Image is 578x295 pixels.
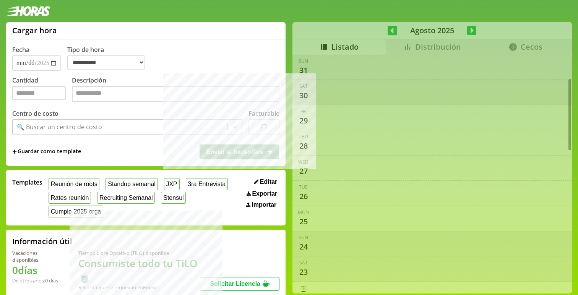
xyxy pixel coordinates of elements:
[78,284,200,291] div: Recordá que se renuevan en
[78,256,200,284] h1: Consumiste todo tu TiLO 🍵
[78,250,200,256] div: Tiempo Libre Optativo (TiLO) disponible
[67,45,151,71] label: Tipo de hora
[49,192,91,204] button: Rates reunión
[106,178,157,190] button: Standup semanal
[12,109,58,118] label: Centro de costo
[12,277,60,284] div: De otros años: 0 días
[12,147,17,156] span: +
[252,178,279,186] button: Editar
[210,280,260,287] span: Solicitar Licencia
[12,263,60,277] h1: 0 días
[12,45,29,54] label: Fecha
[97,192,155,204] button: Recruiting Semanal
[72,86,279,102] textarea: Descripción
[12,147,81,156] span: +Guardar como template
[6,6,50,16] img: logotipo
[260,178,277,185] span: Editar
[12,178,42,186] span: Templates
[252,190,277,197] span: Exportar
[164,178,180,190] button: JXP
[12,25,57,36] h1: Cargar hora
[12,86,66,100] input: Cantidad
[49,178,99,190] button: Reunión de roots
[143,284,157,291] b: Enero
[67,55,145,70] select: Tipo de hora
[12,250,60,263] div: Vacaciones disponibles
[72,76,279,104] label: Descripción
[12,76,72,104] label: Cantidad
[161,192,186,204] button: Stensul
[17,123,102,131] div: 🔍 Buscar un centro de costo
[186,178,228,190] button: 3ra Entrevista
[248,109,279,118] label: Facturable
[252,201,276,208] span: Importar
[49,206,103,217] button: Cumple 2025 orga
[244,190,279,198] button: Exportar
[200,277,279,291] button: Solicitar Licencia
[12,236,72,246] h2: Información útil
